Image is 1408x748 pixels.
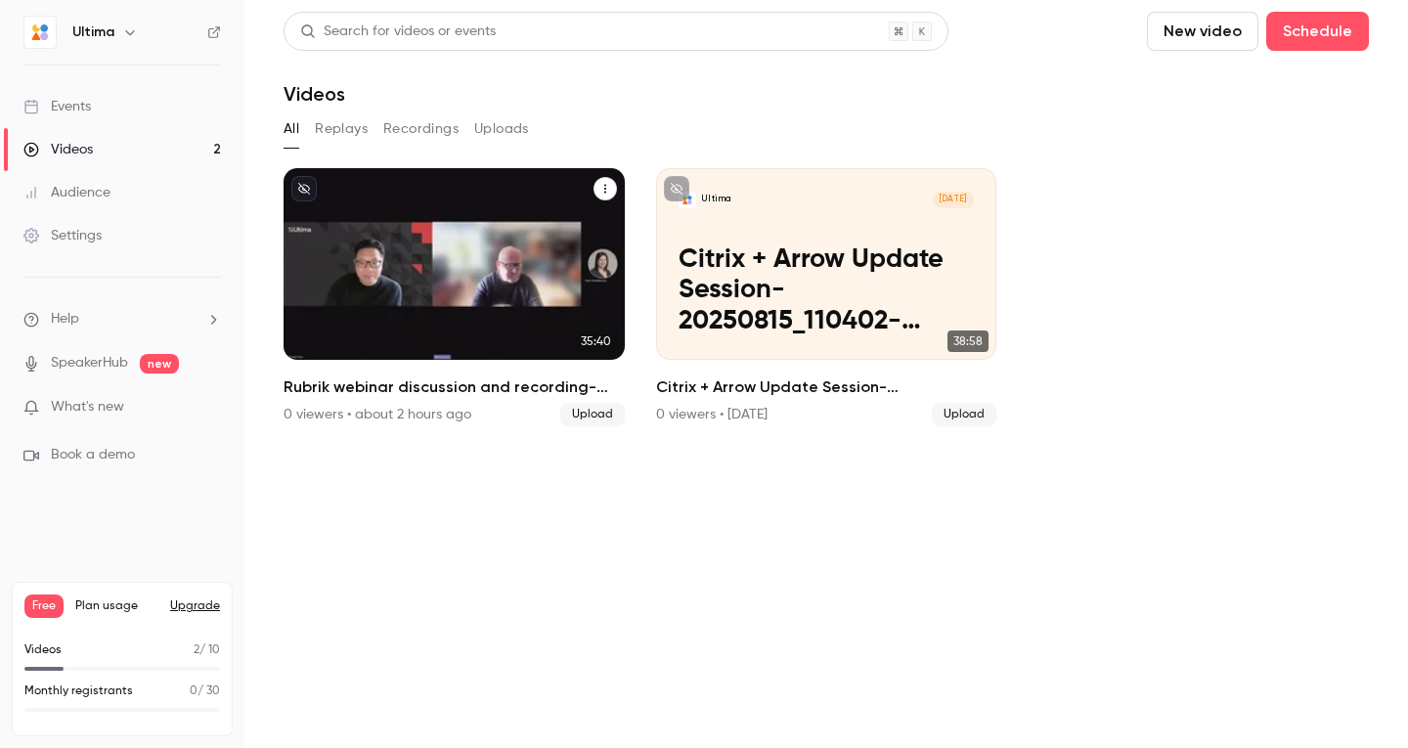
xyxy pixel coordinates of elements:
[24,682,133,700] p: Monthly registrants
[51,445,135,465] span: Book a demo
[72,22,114,42] h6: Ultima
[300,22,496,42] div: Search for videos or events
[75,598,158,614] span: Plan usage
[656,375,997,399] h2: Citrix + Arrow Update Session-20250815_110402-Meeting Recording
[1147,12,1258,51] button: New video
[198,399,221,417] iframe: Noticeable Trigger
[194,644,199,656] span: 2
[560,403,625,426] span: Upload
[575,330,617,352] span: 35:40
[664,176,689,201] button: unpublished
[284,12,1369,736] section: Videos
[51,397,124,418] span: What's new
[656,405,768,424] div: 0 viewers • [DATE]
[656,168,997,426] a: Citrix + Arrow Update Session-20250815_110402-Meeting RecordingUltima[DATE]Citrix + Arrow Update ...
[24,594,64,618] span: Free
[170,598,220,614] button: Upgrade
[23,183,110,202] div: Audience
[315,113,368,145] button: Replays
[284,375,625,399] h2: Rubrik webinar discussion and recording-20251007_090656-Meeting Recording (1)
[284,82,345,106] h1: Videos
[474,113,529,145] button: Uploads
[284,168,625,426] a: 35:40Rubrik webinar discussion and recording-20251007_090656-Meeting Recording (1)0 viewers • abo...
[51,353,128,374] a: SpeakerHub
[23,140,93,159] div: Videos
[284,168,625,426] li: Rubrik webinar discussion and recording-20251007_090656-Meeting Recording (1)
[190,682,220,700] p: / 30
[932,403,996,426] span: Upload
[656,168,997,426] li: Citrix + Arrow Update Session-20250815_110402-Meeting Recording
[23,226,102,245] div: Settings
[933,192,974,208] span: [DATE]
[701,194,731,205] p: Ultima
[284,168,1369,426] ul: Videos
[679,244,974,337] p: Citrix + Arrow Update Session-20250815_110402-Meeting Recording
[383,113,459,145] button: Recordings
[291,176,317,201] button: unpublished
[284,405,471,424] div: 0 viewers • about 2 hours ago
[1266,12,1369,51] button: Schedule
[140,354,179,374] span: new
[23,97,91,116] div: Events
[190,685,198,697] span: 0
[24,641,62,659] p: Videos
[24,17,56,48] img: Ultima
[947,330,989,352] span: 38:58
[194,641,220,659] p: / 10
[284,113,299,145] button: All
[51,309,79,330] span: Help
[23,309,221,330] li: help-dropdown-opener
